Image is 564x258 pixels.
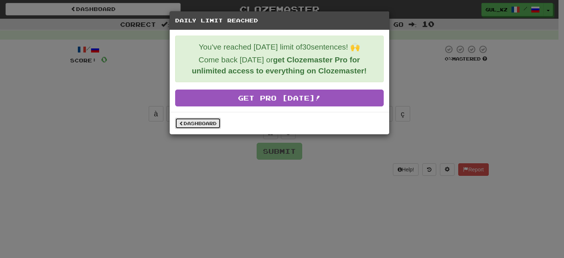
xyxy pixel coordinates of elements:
[192,55,366,75] strong: get Clozemaster Pro for unlimited access to everything on Clozemaster!
[181,54,378,76] p: Come back [DATE] or
[181,41,378,52] p: You've reached [DATE] limit of 30 sentences! 🙌
[175,90,384,106] a: Get Pro [DATE]!
[175,118,221,129] a: Dashboard
[175,17,384,24] h5: Daily Limit Reached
